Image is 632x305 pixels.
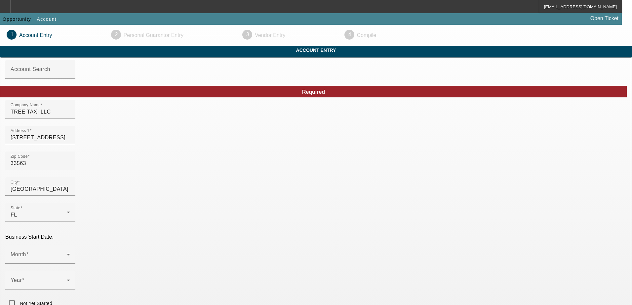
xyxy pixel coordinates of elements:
[255,32,286,38] p: Vendor Entry
[11,206,20,210] mat-label: State
[5,234,627,240] p: Business Start Date:
[11,277,22,283] mat-label: Year
[35,13,58,25] button: Account
[124,32,183,38] p: Personal Guarantor Entry
[246,32,249,37] span: 3
[357,32,376,38] p: Compile
[11,180,18,185] mat-label: City
[11,103,41,107] mat-label: Company Name
[5,48,627,53] span: Account Entry
[588,13,621,24] a: Open Ticket
[37,17,57,22] span: Account
[3,17,31,22] span: Opportunity
[11,252,26,257] mat-label: Month
[348,32,351,37] span: 4
[11,66,50,72] mat-label: Account Search
[11,32,14,37] span: 1
[19,32,52,38] p: Account Entry
[11,129,29,133] mat-label: Address 1
[302,89,325,95] span: Required
[11,154,28,159] mat-label: Zip Code
[11,212,17,218] span: FL
[115,32,118,37] span: 2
